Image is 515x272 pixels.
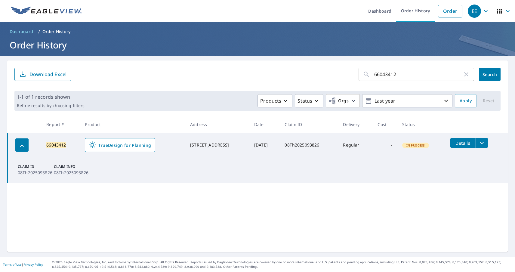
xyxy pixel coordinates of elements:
[460,97,472,105] span: Apply
[476,138,488,148] button: filesDropdownBtn-66043412
[280,116,338,133] th: Claim ID
[280,133,338,157] td: 08Th2025093826
[479,68,501,81] button: Search
[52,260,512,269] p: © 2025 Eagle View Technologies, Inc. and Pictometry International Corp. All Rights Reserved. Repo...
[403,143,429,147] span: In Process
[185,116,249,133] th: Address
[328,97,349,105] span: Orgs
[450,138,476,148] button: detailsBtn-66043412
[454,140,472,146] span: Details
[326,94,360,107] button: Orgs
[249,133,280,157] td: [DATE]
[373,133,397,157] td: -
[260,97,281,104] p: Products
[3,263,43,266] p: |
[18,164,51,169] p: Claim ID
[38,28,40,35] li: /
[14,68,71,81] button: Download Excel
[42,29,71,35] p: Order History
[80,116,185,133] th: Product
[397,116,446,133] th: Status
[190,142,245,148] div: [STREET_ADDRESS]
[372,96,443,106] p: Last year
[85,138,155,152] a: TrueDesign for Planning
[295,94,323,107] button: Status
[11,7,82,16] img: EV Logo
[374,66,463,83] input: Address, Report #, Claim ID, etc.
[7,27,508,36] nav: breadcrumb
[46,142,66,148] mark: 66043412
[338,133,373,157] td: Regular
[54,169,88,176] p: 08Th2025093826
[257,94,292,107] button: Products
[362,94,452,107] button: Last year
[7,39,508,51] h1: Order History
[29,71,66,78] p: Download Excel
[54,164,88,169] p: Claim Info
[18,169,51,176] p: 08Th2025093826
[438,5,462,17] a: Order
[89,141,151,149] span: TrueDesign for Planning
[42,116,80,133] th: Report #
[338,116,373,133] th: Delivery
[23,262,43,267] a: Privacy Policy
[17,93,85,100] p: 1-1 of 1 records shown
[373,116,397,133] th: Cost
[455,94,476,107] button: Apply
[3,262,22,267] a: Terms of Use
[10,29,33,35] span: Dashboard
[7,27,36,36] a: Dashboard
[468,5,481,18] div: EE
[249,116,280,133] th: Date
[17,103,85,108] p: Refine results by choosing filters
[298,97,312,104] p: Status
[484,72,496,77] span: Search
